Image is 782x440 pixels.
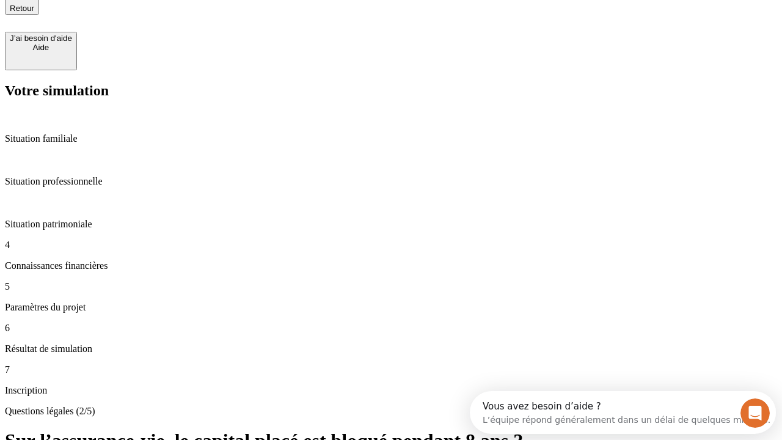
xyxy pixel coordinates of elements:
[5,176,777,187] p: Situation professionnelle
[10,43,72,52] div: Aide
[13,20,301,33] div: L’équipe répond généralement dans un délai de quelques minutes.
[5,133,777,144] p: Situation familiale
[5,385,777,396] p: Inscription
[13,10,301,20] div: Vous avez besoin d’aide ?
[5,82,777,99] h2: Votre simulation
[740,398,770,428] iframe: Intercom live chat
[5,406,777,417] p: Questions légales (2/5)
[5,343,777,354] p: Résultat de simulation
[5,219,777,230] p: Situation patrimoniale
[5,32,77,70] button: J’ai besoin d'aideAide
[5,302,777,313] p: Paramètres du projet
[470,391,776,434] iframe: Intercom live chat discovery launcher
[5,323,777,334] p: 6
[5,281,777,292] p: 5
[10,34,72,43] div: J’ai besoin d'aide
[5,364,777,375] p: 7
[5,5,337,38] div: Ouvrir le Messenger Intercom
[5,260,777,271] p: Connaissances financières
[10,4,34,13] span: Retour
[5,240,777,251] p: 4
